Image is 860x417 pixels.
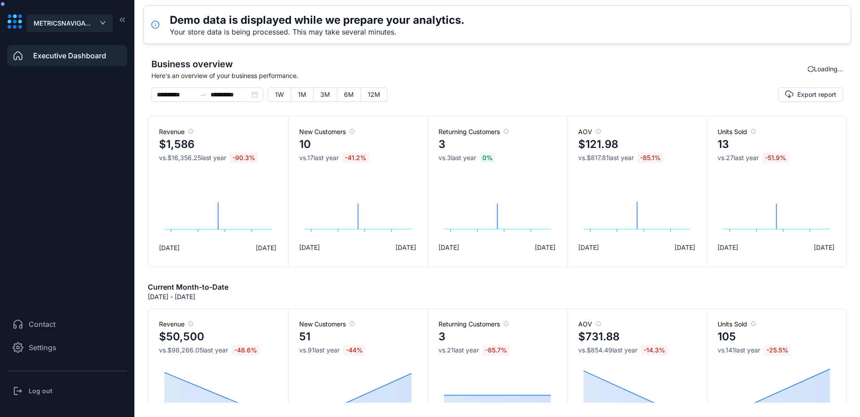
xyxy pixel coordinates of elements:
[778,87,843,102] button: Export report
[33,50,106,61] span: Executive Dashboard
[718,346,760,355] span: vs. 141 last year
[764,345,791,356] span: -25.5 %
[170,13,464,27] h5: Demo data is displayed while we prepare your analytics.
[344,91,354,98] span: 6M
[148,292,195,301] p: [DATE] - [DATE]
[148,282,228,292] h6: Current Month-to-Date
[159,329,204,345] h4: $50,500
[170,27,464,36] div: Your store data is being processed. This may take several minutes.
[299,136,311,152] h4: 10
[299,153,339,162] span: vs. 17 last year
[298,91,306,98] span: 1M
[159,320,193,329] span: Revenue
[439,127,509,136] span: Returning Customers
[275,91,284,98] span: 1W
[159,127,193,136] span: Revenue
[200,91,207,98] span: swap-right
[368,91,380,98] span: 12M
[299,127,355,136] span: New Customers
[159,243,180,252] span: [DATE]
[29,319,56,330] span: Contact
[578,136,618,152] h4: $121.98
[718,127,756,136] span: Units Sold
[342,152,369,163] span: -41.2 %
[439,329,445,345] h4: 3
[343,345,365,356] span: -44 %
[578,346,637,355] span: vs. $854.49 last year
[439,136,445,152] h4: 3
[578,153,634,162] span: vs. $817.81 last year
[26,14,113,32] button: METRICSNAVIGATOR
[299,243,320,252] span: [DATE]
[151,71,808,80] span: Here's an overview of your business performance.
[641,345,668,356] span: -14.3 %
[808,64,843,74] div: Loading...
[396,243,416,252] span: [DATE]
[762,152,789,163] span: -51.9 %
[151,57,808,71] span: Business overview
[256,243,276,252] span: [DATE]
[482,345,510,356] span: -85.7 %
[797,90,836,99] span: Export report
[637,152,663,163] span: -85.1 %
[718,320,756,329] span: Units Sold
[34,18,94,28] span: METRICSNAVIGATOR
[439,320,509,329] span: Returning Customers
[807,65,814,72] span: sync
[718,329,736,345] h4: 105
[200,91,207,98] span: to
[320,91,330,98] span: 3M
[159,136,194,152] h4: $1,586
[299,346,340,355] span: vs. 91 last year
[159,153,226,162] span: vs. $16,356.25 last year
[439,346,479,355] span: vs. 21 last year
[535,243,555,252] span: [DATE]
[718,153,759,162] span: vs. 27 last year
[29,387,52,395] h3: Log out
[578,320,601,329] span: AOV
[439,153,476,162] span: vs. 3 last year
[299,329,310,345] h4: 51
[230,152,258,163] span: -90.3 %
[159,346,228,355] span: vs. $98,266.05 last year
[814,243,834,252] span: [DATE]
[439,243,459,252] span: [DATE]
[480,152,495,163] span: 0 %
[718,136,729,152] h4: 13
[100,21,106,25] span: down
[232,345,260,356] span: -48.6 %
[718,243,738,252] span: [DATE]
[578,329,619,345] h4: $731.88
[578,243,599,252] span: [DATE]
[675,243,695,252] span: [DATE]
[299,320,355,329] span: New Customers
[578,127,601,136] span: AOV
[29,342,56,353] span: Settings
